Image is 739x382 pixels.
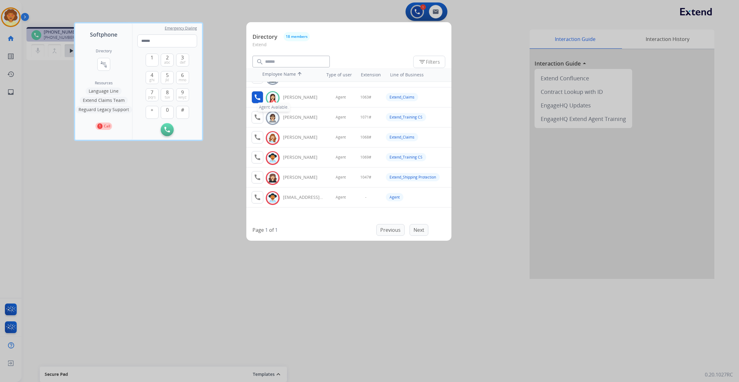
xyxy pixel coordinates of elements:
p: Extend [252,41,445,53]
div: Extend_Training CS [386,113,426,121]
button: 0 [161,106,174,119]
img: avatar [268,93,277,103]
div: [PERSON_NAME] [283,154,324,160]
span: 4 [151,71,153,79]
button: 4ghi [146,71,159,84]
button: Filters [413,56,445,68]
p: Call [104,123,110,129]
div: [PERSON_NAME] [283,134,324,140]
button: 9wxyz [176,88,189,101]
span: 7 [151,89,153,96]
button: 1Call [95,123,112,130]
span: ghi [149,78,155,82]
div: [EMAIL_ADDRESS][DOMAIN_NAME] [283,194,324,200]
span: Softphone [90,30,117,39]
span: - [365,195,366,200]
button: Agent Available. [252,91,263,103]
span: def [180,60,185,65]
span: 1068# [360,135,371,140]
span: Filters [418,58,440,66]
div: [PERSON_NAME] [283,94,324,100]
div: Extend_Claims [386,133,418,141]
span: 1063# [360,95,371,100]
div: [PERSON_NAME] [283,114,324,120]
mat-icon: filter_list [418,58,426,66]
th: Line of Business [387,69,448,81]
mat-icon: call [254,154,261,161]
span: wxyz [178,95,187,100]
span: Agent [336,195,346,200]
span: Agent [336,115,346,120]
span: Emergency Dialing [165,26,197,31]
span: Agent [336,155,346,160]
button: Reguard Legacy Support [75,106,132,113]
div: Extend_Training CS [386,153,426,161]
th: Employee Name [259,68,315,82]
img: call-button [164,127,170,132]
mat-icon: call [254,134,261,141]
span: 3 [181,54,184,61]
span: 1047# [360,175,371,180]
div: Extend_Shipping Protection [386,173,440,181]
span: Agent [336,135,346,140]
span: jkl [165,78,169,82]
div: Agent [386,193,403,201]
th: Type of user [318,69,355,81]
img: avatar [268,153,277,163]
button: 5jkl [161,71,174,84]
th: Extension [358,69,384,81]
span: 1071# [360,115,371,120]
span: + [151,106,153,114]
button: 3def [176,54,189,66]
p: 0.20.1027RC [705,371,733,378]
span: 1 [151,54,153,61]
p: of [269,226,274,234]
button: Extend Claims Team [80,97,128,104]
span: abc [164,60,170,65]
mat-icon: call [254,94,261,101]
div: Agent Available. [257,103,290,112]
span: 0 [166,106,169,114]
span: Agent [336,175,346,180]
img: avatar [268,113,277,123]
span: 9 [181,89,184,96]
button: 2abc [161,54,174,66]
button: 18 members [284,32,310,41]
img: avatar [268,173,277,183]
span: Resources [95,81,113,86]
span: pqrs [148,95,156,100]
span: 6 [181,71,184,79]
span: 5 [166,71,169,79]
button: Language Line [86,87,122,95]
p: Directory [252,33,277,41]
span: tuv [165,95,170,100]
h2: Directory [96,49,112,54]
img: avatar [268,133,277,143]
mat-icon: call [254,114,261,121]
span: # [181,106,184,114]
div: [PERSON_NAME] [283,174,324,180]
mat-icon: search [256,58,264,66]
mat-icon: call [254,174,261,181]
button: 1 [146,54,159,66]
mat-icon: call [254,194,261,201]
div: Extend_Claims [386,93,418,101]
button: 7pqrs [146,88,159,101]
span: Agent [336,95,346,100]
p: 1 [97,123,103,129]
mat-icon: arrow_upward [296,71,303,78]
span: 8 [166,89,169,96]
span: 2 [166,54,169,61]
span: 1069# [360,155,371,160]
button: # [176,106,189,119]
span: mno [179,78,186,82]
button: 8tuv [161,88,174,101]
button: + [146,106,159,119]
mat-icon: connect_without_contact [100,61,107,68]
img: avatar [268,193,277,203]
p: Page [252,226,264,234]
button: 6mno [176,71,189,84]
